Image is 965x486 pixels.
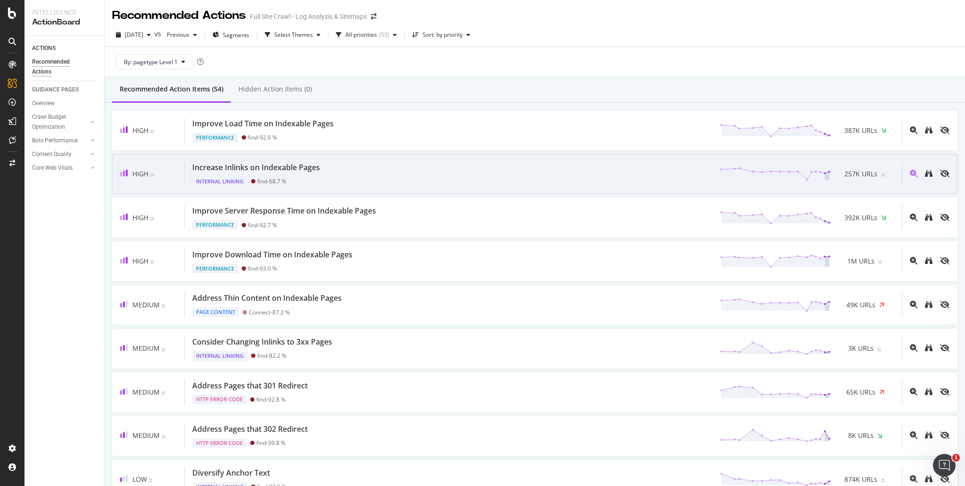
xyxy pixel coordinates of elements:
img: Equal [877,348,881,351]
div: Intelligence [32,8,97,17]
span: 49K URLs [846,300,875,310]
div: Hidden Action Items (0) [238,84,312,94]
div: Performance [192,133,238,142]
a: binoculars [925,300,932,309]
div: Improve Load Time on Indexable Pages [192,118,334,129]
div: Performance [192,220,238,230]
div: magnifying-glass-plus [910,388,917,395]
div: HTTP Error Code [192,438,246,448]
a: Bots Performance [32,136,88,146]
div: arrow-right-arrow-left [371,13,376,20]
span: Previous [163,31,189,39]
div: binoculars [925,214,932,221]
div: binoculars [925,388,932,395]
button: Select Themes [261,27,324,42]
iframe: Intercom live chat [933,454,956,477]
div: Internal Linking [192,351,247,361]
div: magnifying-glass-plus [910,214,917,221]
a: binoculars [925,475,932,484]
button: Segments [209,27,253,42]
div: Address Thin Content on Indexable Pages [192,293,342,304]
a: binoculars [925,256,932,265]
span: 65K URLs [846,387,875,397]
div: find - 93.0 % [248,265,277,272]
div: binoculars [925,344,932,352]
span: High [132,213,148,222]
img: Equal [162,392,165,395]
div: eye-slash [940,388,949,395]
span: 257K URLs [844,169,877,179]
div: Address Pages that 301 Redirect [192,380,308,391]
div: find - 92.7 % [248,222,277,229]
img: Equal [150,261,154,264]
div: binoculars [925,126,932,134]
span: Medium [132,344,160,353]
button: [DATE] [112,27,155,42]
img: Equal [881,479,885,482]
a: Overview [32,99,98,108]
img: Equal [881,173,885,176]
div: find - 68.7 % [257,178,286,185]
div: eye-slash [940,344,949,352]
div: magnifying-glass-plus [910,257,917,264]
span: Low [132,475,147,484]
a: Core Web Vitals [32,163,88,173]
div: Full Site Crawl - Log Analysis & Sitemaps [250,12,367,21]
div: magnifying-glass-plus [910,431,917,439]
span: 1 [952,454,960,461]
a: binoculars [925,344,932,353]
div: find - 92.8 % [256,396,286,403]
button: Sort: by priority [409,27,474,42]
div: Internal Linking [192,177,247,186]
span: High [132,169,148,178]
span: 392K URLs [844,213,877,222]
div: All priorities [345,32,377,38]
div: find - 82.2 % [257,352,286,359]
div: eye-slash [940,475,949,483]
img: Equal [150,217,154,220]
div: Content Quality [32,149,72,159]
a: Recommended Actions [32,57,98,77]
div: GUIDANCE PAGES [32,85,79,95]
div: magnifying-glass-plus [910,301,917,308]
div: eye-slash [940,431,949,439]
span: Medium [132,387,160,396]
div: Recommended Action Items (54) [120,84,223,94]
div: binoculars [925,170,932,177]
div: Address Pages that 302 Redirect [192,424,308,435]
div: Diversify Anchor Text [192,468,270,478]
a: binoculars [925,387,932,396]
div: Recommended Actions [32,57,89,77]
div: Improve Download Time on Indexable Pages [192,249,352,260]
div: magnifying-glass-plus [910,344,917,352]
span: 8K URLs [848,431,874,440]
div: Performance [192,264,238,273]
a: binoculars [925,213,932,222]
div: Recommended Actions [112,8,246,24]
div: Page Content [192,307,239,317]
div: Core Web Vitals [32,163,73,173]
div: binoculars [925,431,932,439]
div: Overview [32,99,55,108]
div: eye-slash [940,301,949,308]
div: find - 99.8 % [256,439,286,446]
span: vs [155,29,163,39]
span: By: pagetype Level 1 [124,58,178,66]
div: binoculars [925,257,932,264]
a: binoculars [925,431,932,440]
a: binoculars [925,126,932,135]
span: High [132,126,148,135]
span: 874K URLs [844,475,877,484]
div: Sort: by priority [423,32,463,38]
img: Equal [150,173,154,176]
div: ActionBoard [32,17,97,28]
div: Improve Server Response Time on Indexable Pages [192,206,376,216]
div: eye-slash [940,214,949,221]
div: ACTIONS [32,43,56,53]
div: find - 92.6 % [248,134,277,141]
span: 1M URLs [847,256,875,266]
button: By: pagetype Level 1 [116,54,193,69]
div: ( 53 ) [379,32,389,38]
div: magnifying-glass-plus [910,170,917,177]
div: eye-slash [940,126,949,134]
